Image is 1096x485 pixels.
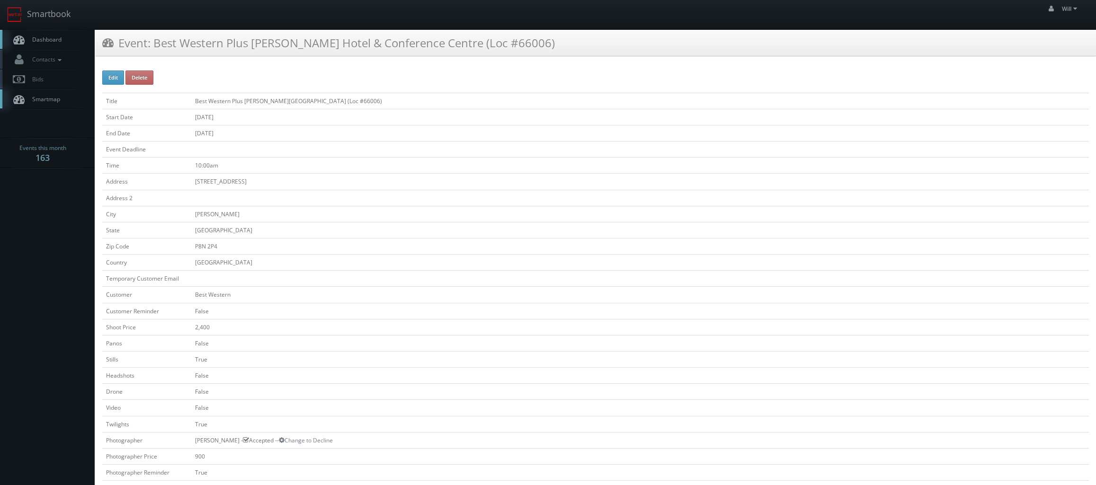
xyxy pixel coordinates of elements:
td: Zip Code [102,238,191,254]
td: 2,400 [191,319,1089,335]
span: Events this month [19,143,66,153]
td: [DATE] [191,109,1089,125]
td: [GEOGRAPHIC_DATA] [191,222,1089,238]
td: 10:00am [191,158,1089,174]
td: Address 2 [102,190,191,206]
td: Photographer Reminder [102,464,191,480]
td: Start Date [102,109,191,125]
td: City [102,206,191,222]
td: Time [102,158,191,174]
td: True [191,416,1089,432]
td: Shoot Price [102,319,191,335]
td: False [191,335,1089,351]
span: Bids [27,75,44,83]
td: Twilights [102,416,191,432]
td: Address [102,174,191,190]
td: [GEOGRAPHIC_DATA] [191,255,1089,271]
td: State [102,222,191,238]
span: Smartmap [27,95,60,103]
td: 900 [191,448,1089,464]
span: Will [1062,5,1080,13]
a: Change to Decline [279,436,333,444]
td: Customer [102,287,191,303]
td: Event Deadline [102,141,191,158]
td: Drone [102,384,191,400]
td: Headshots [102,368,191,384]
td: Country [102,255,191,271]
img: smartbook-logo.png [7,7,22,22]
strong: 163 [36,152,50,163]
td: Video [102,400,191,416]
td: False [191,384,1089,400]
td: [PERSON_NAME] - Accepted -- [191,432,1089,448]
td: Photographer [102,432,191,448]
span: Dashboard [27,35,62,44]
td: Stills [102,351,191,367]
td: False [191,368,1089,384]
td: [STREET_ADDRESS] [191,174,1089,190]
span: Contacts [27,55,64,63]
button: Delete [125,71,153,85]
td: True [191,464,1089,480]
td: Panos [102,335,191,351]
td: False [191,400,1089,416]
button: Edit [102,71,124,85]
td: End Date [102,125,191,141]
td: Best Western Plus [PERSON_NAME][GEOGRAPHIC_DATA] (Loc #66006) [191,93,1089,109]
td: False [191,303,1089,319]
td: P8N 2P4 [191,238,1089,254]
td: Best Western [191,287,1089,303]
td: Customer Reminder [102,303,191,319]
td: [PERSON_NAME] [191,206,1089,222]
td: True [191,351,1089,367]
h3: Event: Best Western Plus [PERSON_NAME] Hotel & Conference Centre (Loc #66006) [102,35,555,51]
td: Temporary Customer Email [102,271,191,287]
td: [DATE] [191,125,1089,141]
td: Title [102,93,191,109]
td: Photographer Price [102,448,191,464]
